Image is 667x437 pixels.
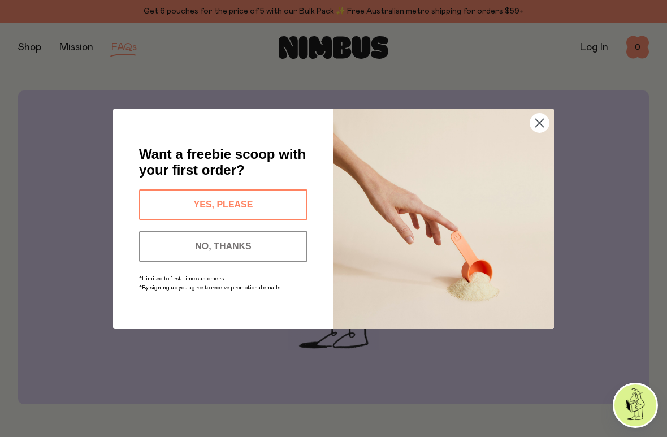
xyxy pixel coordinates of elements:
button: YES, PLEASE [139,189,307,220]
span: *By signing up you agree to receive promotional emails [139,285,280,291]
img: c0d45117-8e62-4a02-9742-374a5db49d45.jpeg [333,109,554,329]
span: *Limited to first-time customers [139,276,224,282]
img: agent [614,384,656,426]
span: Want a freebie scoop with your first order? [139,146,306,178]
button: NO, THANKS [139,231,307,262]
button: Close dialog [530,113,549,133]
